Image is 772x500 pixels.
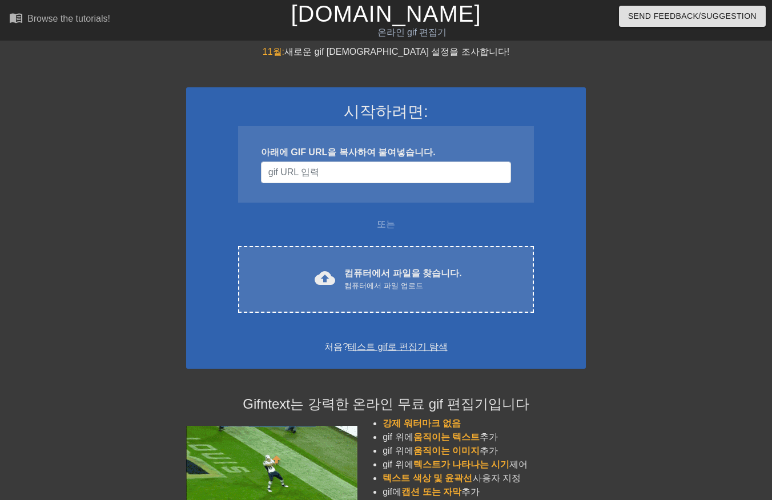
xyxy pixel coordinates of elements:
input: 사용자 이름 [261,162,511,183]
span: 11월: [263,47,284,57]
span: 움직이는 텍스트 [413,432,480,442]
span: 텍스트 색상 및 윤곽선 [383,473,472,483]
a: 테스트 gif로 편집기 탐색 [348,342,447,352]
button: Send Feedback/Suggestion [619,6,766,27]
div: 또는 [216,217,556,231]
h3: 시작하려면: [201,102,571,122]
li: gif에 추가 [383,485,586,499]
span: 강제 워터마크 없음 [383,418,461,428]
a: [DOMAIN_NAME] [291,1,481,26]
span: 텍스트가 나타나는 시기 [413,459,510,469]
span: 움직이는 이미지 [413,446,480,455]
span: Send Feedback/Suggestion [628,9,757,23]
li: 사용자 지정 [383,471,586,485]
div: Browse the tutorials! [27,14,110,23]
div: 온라인 gif 편집기 [263,26,561,39]
a: Browse the tutorials! [9,11,110,29]
div: 컴퓨터에서 파일 업로드 [344,280,461,292]
li: gif 위에 추가 [383,444,586,458]
li: gif 위에 제어 [383,458,586,471]
div: 아래에 GIF URL을 복사하여 붙여넣습니다. [261,146,511,159]
li: gif 위에 추가 [383,430,586,444]
span: 캡션 또는 자막 [401,487,461,497]
span: menu_book [9,11,23,25]
span: cloud_upload [315,268,335,288]
div: 처음? [201,340,571,354]
div: 새로운 gif [DEMOGRAPHIC_DATA] 설정을 조사합니다! [186,45,586,59]
font: 컴퓨터에서 파일을 찾습니다. [344,268,461,278]
h4: Gifntext는 강력한 온라인 무료 gif 편집기입니다 [186,396,586,413]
